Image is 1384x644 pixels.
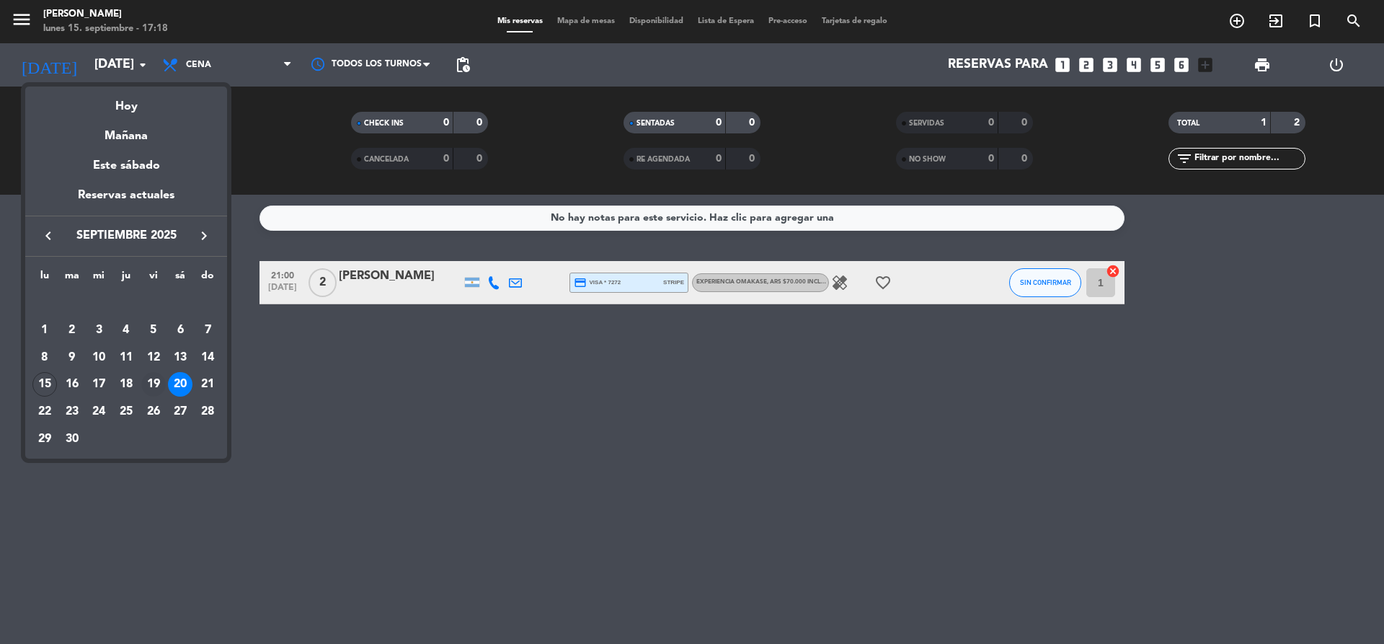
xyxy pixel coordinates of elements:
th: miércoles [85,268,112,290]
div: 14 [195,345,220,370]
td: 20 de septiembre de 2025 [167,371,195,398]
button: keyboard_arrow_left [35,226,61,245]
div: 29 [32,427,57,451]
td: 29 de septiembre de 2025 [31,425,58,453]
div: 19 [141,372,166,397]
span: septiembre 2025 [61,226,191,245]
div: 18 [114,372,138,397]
td: 18 de septiembre de 2025 [112,371,140,398]
th: martes [58,268,86,290]
div: 8 [32,345,57,370]
td: 22 de septiembre de 2025 [31,398,58,425]
td: 5 de septiembre de 2025 [140,317,167,344]
div: 2 [60,318,84,343]
div: 27 [168,400,192,424]
td: SEP. [31,289,221,317]
td: 16 de septiembre de 2025 [58,371,86,398]
div: 15 [32,372,57,397]
div: 10 [86,345,111,370]
div: 23 [60,400,84,424]
td: 17 de septiembre de 2025 [85,371,112,398]
th: sábado [167,268,195,290]
td: 11 de septiembre de 2025 [112,344,140,371]
td: 2 de septiembre de 2025 [58,317,86,344]
td: 6 de septiembre de 2025 [167,317,195,344]
div: 7 [195,318,220,343]
th: lunes [31,268,58,290]
div: Hoy [25,87,227,116]
td: 14 de septiembre de 2025 [194,344,221,371]
td: 24 de septiembre de 2025 [85,398,112,425]
i: keyboard_arrow_right [195,227,213,244]
div: 11 [114,345,138,370]
td: 10 de septiembre de 2025 [85,344,112,371]
i: keyboard_arrow_left [40,227,57,244]
div: 25 [114,400,138,424]
td: 21 de septiembre de 2025 [194,371,221,398]
div: 17 [86,372,111,397]
td: 15 de septiembre de 2025 [31,371,58,398]
td: 23 de septiembre de 2025 [58,398,86,425]
td: 1 de septiembre de 2025 [31,317,58,344]
div: Mañana [25,116,227,146]
div: 26 [141,400,166,424]
div: 4 [114,318,138,343]
td: 27 de septiembre de 2025 [167,398,195,425]
button: keyboard_arrow_right [191,226,217,245]
div: 13 [168,345,192,370]
td: 28 de septiembre de 2025 [194,398,221,425]
div: Reservas actuales [25,186,227,216]
div: 16 [60,372,84,397]
div: 20 [168,372,192,397]
div: 3 [86,318,111,343]
div: 5 [141,318,166,343]
td: 13 de septiembre de 2025 [167,344,195,371]
td: 7 de septiembre de 2025 [194,317,221,344]
th: jueves [112,268,140,290]
div: Este sábado [25,146,227,186]
div: 22 [32,400,57,424]
td: 12 de septiembre de 2025 [140,344,167,371]
th: viernes [140,268,167,290]
div: 12 [141,345,166,370]
td: 30 de septiembre de 2025 [58,425,86,453]
div: 6 [168,318,192,343]
td: 25 de septiembre de 2025 [112,398,140,425]
div: 28 [195,400,220,424]
td: 19 de septiembre de 2025 [140,371,167,398]
div: 30 [60,427,84,451]
div: 9 [60,345,84,370]
td: 26 de septiembre de 2025 [140,398,167,425]
td: 4 de septiembre de 2025 [112,317,140,344]
td: 3 de septiembre de 2025 [85,317,112,344]
div: 1 [32,318,57,343]
div: 24 [86,400,111,424]
th: domingo [194,268,221,290]
td: 8 de septiembre de 2025 [31,344,58,371]
div: 21 [195,372,220,397]
td: 9 de septiembre de 2025 [58,344,86,371]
